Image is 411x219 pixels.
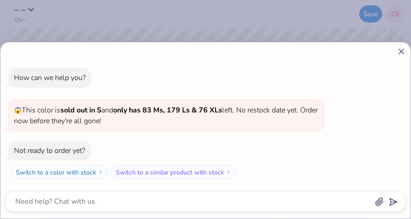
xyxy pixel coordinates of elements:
button: Switch to a color with stock [11,165,108,179]
strong: only has 83 Ms, 179 Ls & 76 XLs [113,105,222,115]
strong: sold out in S [60,105,101,115]
div: How can we help you? [14,73,86,83]
span: This color is and left. No restock date yet. Order now before they're all gone! [14,105,318,126]
div: Not ready to order yet? [14,146,85,156]
span: 😱 [14,106,22,115]
button: Switch to a similar product with stock [111,165,236,179]
img: Switch to a color with stock [98,170,103,175]
img: Switch to a similar product with stock [226,170,231,175]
